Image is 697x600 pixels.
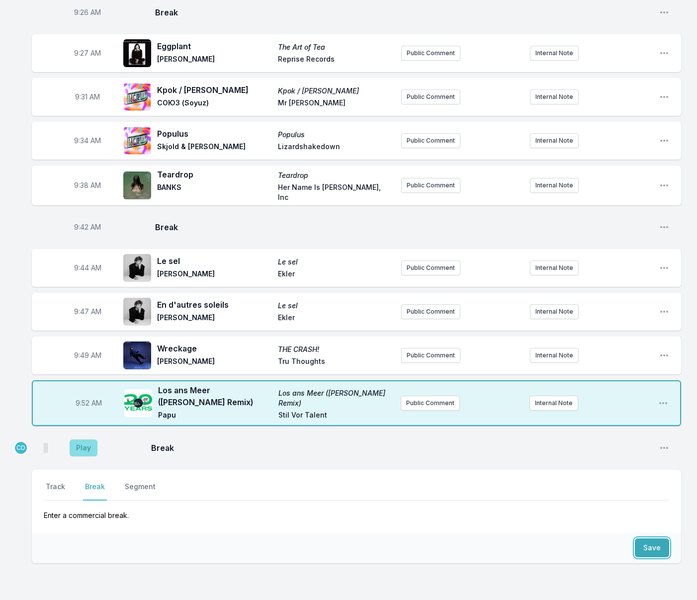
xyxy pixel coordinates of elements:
span: [PERSON_NAME] [157,54,272,66]
button: Internal Note [530,46,579,61]
span: Le sel [157,255,272,267]
span: The Art of Tea [278,42,393,52]
button: Open playlist item options [659,222,669,232]
button: Internal Note [530,89,579,104]
p: Enter a commercial break. [44,501,669,520]
span: СОЮЗ (Soyuz) [157,98,272,110]
span: Le sel [278,257,393,267]
img: Drag Handle [44,443,48,453]
span: Wreckage [157,343,272,354]
button: Public Comment [401,304,460,319]
span: Teardrop [157,169,272,180]
span: Populus [157,128,272,140]
button: Internal Note [530,304,579,319]
span: Timestamp [75,92,100,102]
button: Play [70,439,97,456]
button: Public Comment [401,89,460,104]
img: Le sel [123,254,151,282]
button: Public Comment [401,133,460,148]
span: Her Name Is [PERSON_NAME], Inc [278,182,393,202]
span: Skjold & [PERSON_NAME] [157,142,272,154]
button: Internal Note [529,396,578,411]
span: En d'autres soleils [157,299,272,311]
button: Internal Note [530,178,579,193]
button: Public Comment [401,396,460,411]
span: Timestamp [74,7,101,17]
button: Public Comment [401,260,460,275]
button: Open playlist item options [659,48,669,58]
span: Eggplant [157,40,272,52]
span: Timestamp [74,136,101,146]
button: Segment [123,482,158,501]
span: Break [155,221,651,233]
button: Open playlist item options [659,443,669,453]
button: Open playlist item options [659,350,669,360]
span: Mr [PERSON_NAME] [278,98,393,110]
button: Track [44,482,67,501]
button: Open playlist item options [659,263,669,273]
span: Timestamp [74,307,101,317]
button: Public Comment [401,348,460,363]
span: Tru Thoughts [278,356,393,368]
button: Public Comment [401,178,460,193]
img: Le sel [123,298,151,326]
span: Timestamp [74,222,101,232]
button: Break [83,482,107,501]
button: Internal Note [530,133,579,148]
span: BANKS [157,182,272,202]
button: Open playlist item options [658,398,668,408]
span: Le sel [278,301,393,311]
span: Timestamp [74,263,101,273]
span: Timestamp [74,48,101,58]
span: Los ans Meer ([PERSON_NAME] Remix) [158,384,272,408]
button: Open playlist item options [659,92,669,102]
span: Ekler [278,269,393,281]
span: Timestamp [76,398,102,408]
button: Open playlist item options [659,136,669,146]
p: Chris Douridas [14,441,28,455]
span: Kpok / [PERSON_NAME] [157,84,272,96]
span: THE CRASH! [278,344,393,354]
span: Populus [278,130,393,140]
span: Break [151,442,651,454]
span: Teardrop [278,171,393,180]
button: Internal Note [530,348,579,363]
span: Reprise Records [278,54,393,66]
span: [PERSON_NAME] [157,269,272,281]
span: Papu [158,410,272,422]
span: Los ans Meer ([PERSON_NAME] Remix) [278,388,393,408]
span: [PERSON_NAME] [157,356,272,368]
button: Save [635,538,669,557]
span: [PERSON_NAME] [157,313,272,325]
span: Timestamp [74,180,101,190]
button: Public Comment [401,46,460,61]
button: Internal Note [530,260,579,275]
button: Open playlist item options [659,180,669,190]
button: Open playlist item options [659,307,669,317]
span: Kpok / [PERSON_NAME] [278,86,393,96]
img: The Art of Tea [123,39,151,67]
span: Timestamp [74,350,101,360]
span: Break [155,6,651,18]
img: Populus [123,127,151,155]
button: Open playlist item options [659,7,669,17]
img: Kpok / Krok [123,83,151,111]
span: Ekler [278,313,393,325]
img: Teardrop [123,171,151,199]
span: Stil Vor Talent [278,410,393,422]
img: Los ans Meer (Oliver Koletzki Remix) [124,389,152,417]
span: Lizardshakedown [278,142,393,154]
img: THE CRASH! [123,342,151,369]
